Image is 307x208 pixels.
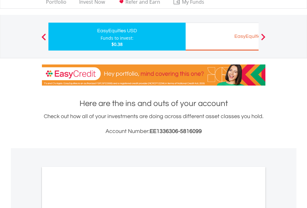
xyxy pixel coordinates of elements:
[101,35,133,41] div: Funds to invest:
[42,64,265,86] img: EasyCredit Promotion Banner
[150,128,202,134] span: EE1336306-5816099
[42,98,265,109] h1: Here are the ins and outs of your account
[38,37,50,43] button: Previous
[42,112,265,136] div: Check out how all of your investments are doing across different asset classes you hold.
[111,41,123,47] span: $0.38
[52,26,182,35] div: EasyEquities USD
[42,127,265,136] h3: Account Number:
[257,37,269,43] button: Next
